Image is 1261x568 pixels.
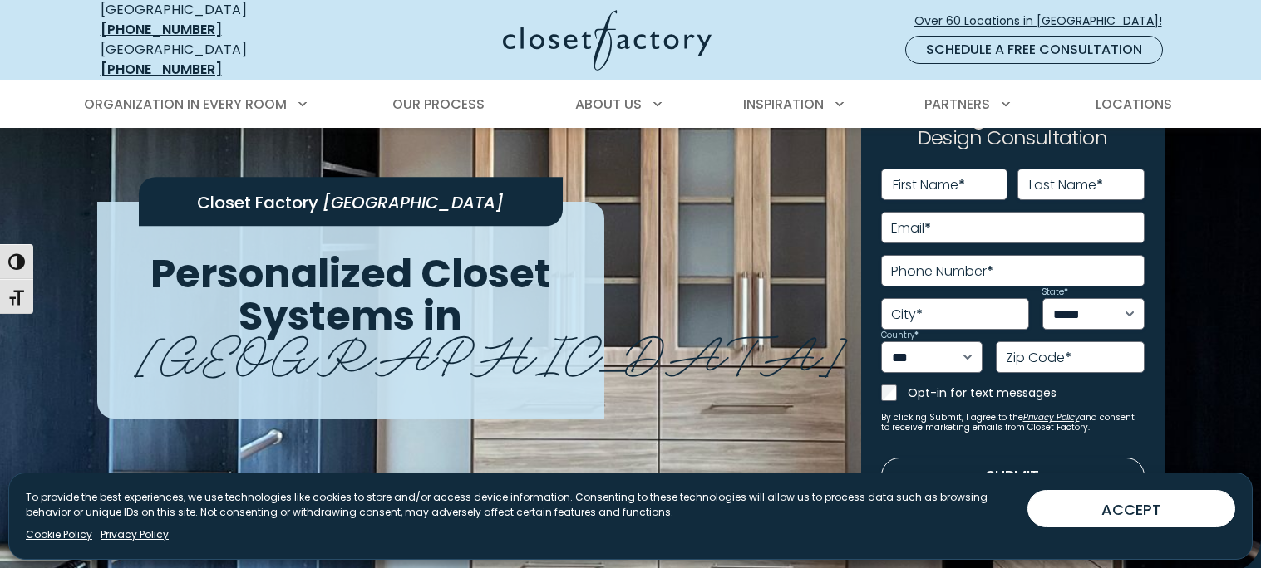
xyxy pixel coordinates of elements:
img: Closet Factory Logo [503,10,712,71]
button: Submit [881,458,1145,494]
span: About Us [575,95,642,114]
span: Organization in Every Room [84,95,287,114]
span: [GEOGRAPHIC_DATA] [135,312,846,388]
label: Last Name [1029,179,1103,192]
a: [PHONE_NUMBER] [101,20,222,39]
div: [GEOGRAPHIC_DATA] [101,40,342,80]
label: City [891,308,923,321]
label: State [1042,288,1068,296]
label: Email [891,222,931,235]
span: [GEOGRAPHIC_DATA] [323,191,504,214]
a: Schedule a Free Consultation [905,36,1163,64]
button: ACCEPT [1027,490,1235,527]
label: Zip Code [1006,351,1071,365]
label: Opt-in for text messages [908,384,1145,401]
a: Privacy Policy [101,527,169,542]
span: Our Process [392,95,485,114]
span: Closet Factory [197,191,318,214]
nav: Primary Menu [72,81,1190,128]
a: Privacy Policy [1023,411,1080,424]
label: Phone Number [891,265,993,278]
span: Partners [924,95,990,114]
span: Design Consultation [918,125,1107,152]
a: [PHONE_NUMBER] [101,60,222,79]
span: Personalized Closet Systems in [150,246,551,344]
small: By clicking Submit, I agree to the and consent to receive marketing emails from Closet Factory. [881,413,1145,433]
span: Inspiration [743,95,824,114]
label: First Name [893,179,965,192]
p: To provide the best experiences, we use technologies like cookies to store and/or access device i... [26,490,1014,520]
span: Over 60 Locations in [GEOGRAPHIC_DATA]! [914,12,1175,30]
span: Locations [1096,95,1172,114]
label: Country [881,331,919,340]
a: Cookie Policy [26,527,92,542]
a: Over 60 Locations in [GEOGRAPHIC_DATA]! [914,7,1176,36]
